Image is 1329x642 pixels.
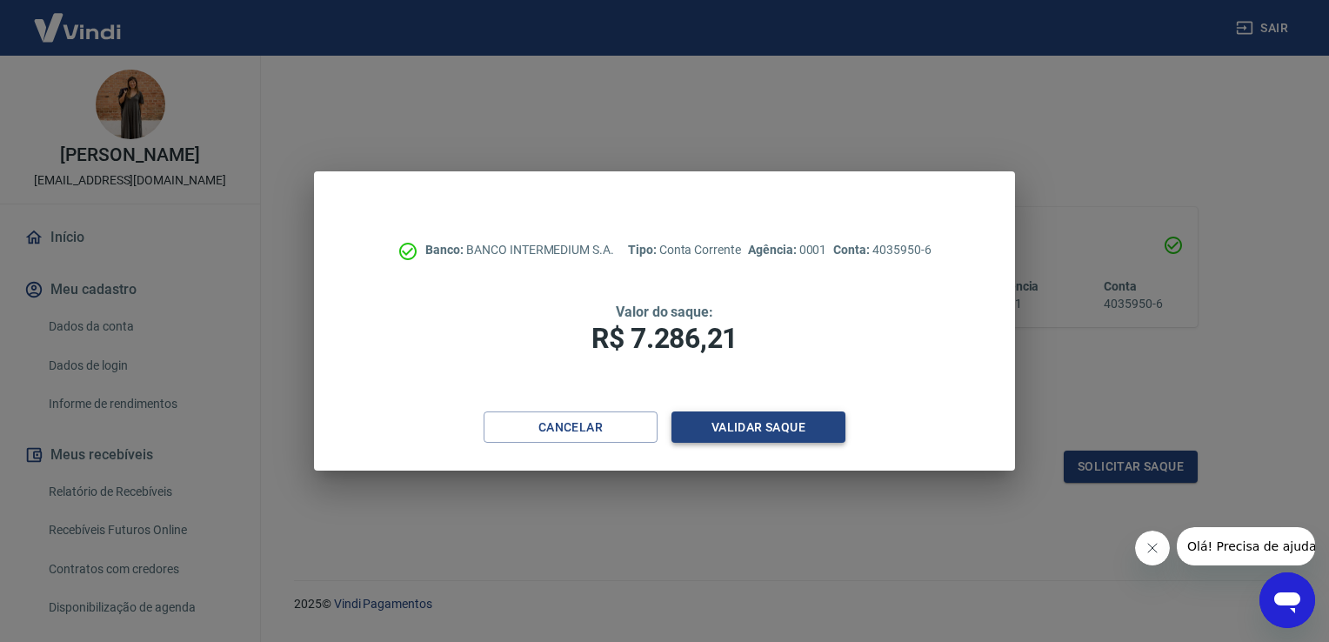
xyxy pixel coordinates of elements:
[1135,531,1170,565] iframe: Close message
[833,241,931,259] p: 4035950-6
[628,243,659,257] span: Tipo:
[425,243,466,257] span: Banco:
[748,241,826,259] p: 0001
[628,241,741,259] p: Conta Corrente
[833,243,872,257] span: Conta:
[1177,527,1315,565] iframe: Message from company
[10,12,146,26] span: Olá! Precisa de ajuda?
[425,241,614,259] p: BANCO INTERMEDIUM S.A.
[748,243,799,257] span: Agência:
[1259,572,1315,628] iframe: Button to launch messaging window
[484,411,658,444] button: Cancelar
[616,304,713,320] span: Valor do saque:
[671,411,845,444] button: Validar saque
[591,322,738,355] span: R$ 7.286,21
